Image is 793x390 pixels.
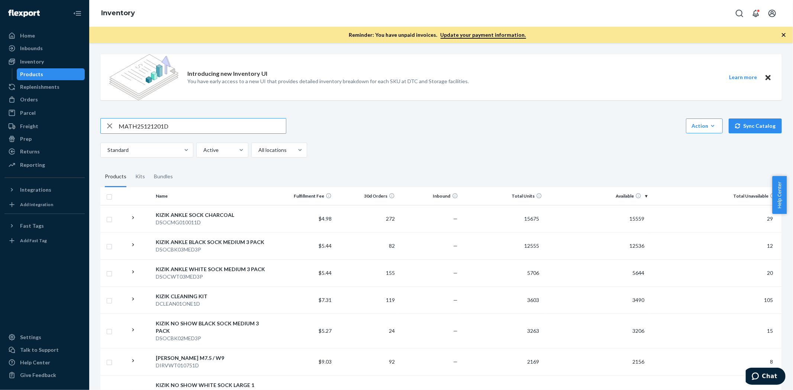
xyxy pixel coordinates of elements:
th: Available [545,187,650,205]
a: Add Fast Tag [4,235,85,247]
span: 3603 [524,297,542,303]
div: KIZIK CLEANING KIT [156,293,268,300]
span: 3206 [629,328,647,334]
a: Freight [4,120,85,132]
th: 30d Orders [335,187,398,205]
span: 12536 [626,243,647,249]
a: Prep [4,133,85,145]
a: Returns [4,146,85,157]
button: Sync Catalog [729,118,782,133]
a: Replenishments [4,81,85,93]
button: Integrations [4,184,85,196]
a: Products [17,68,85,80]
p: You have early access to a new UI that provides detailed inventory breakdown for each SKU at DTC ... [187,78,469,85]
span: $7.31 [319,297,332,303]
button: Fast Tags [4,220,85,232]
button: Give Feedback [4,369,85,381]
a: Inbounds [4,42,85,54]
img: Flexport logo [8,10,40,17]
div: Add Fast Tag [20,237,47,244]
span: — [454,328,458,334]
span: 105 [761,297,776,303]
button: Close [763,73,773,82]
div: Parcel [20,109,36,117]
button: Close Navigation [70,6,85,21]
button: Open Search Box [732,6,747,21]
button: Open account menu [765,6,780,21]
img: new-reports-banner-icon.82668bd98b6a51aee86340f2a7b77ae3.png [109,54,178,100]
th: Fulfillment Fee [271,187,335,205]
p: Reminder: You have unpaid invoices. [349,31,526,39]
div: KIZIK ANKLE BLACK SOCK MEDIUM 3 PACK [156,238,268,246]
div: Give Feedback [20,371,56,379]
button: Action [686,118,723,133]
span: $5.27 [319,328,332,334]
div: DSOCMG010011D [156,219,268,226]
th: Name [153,187,271,205]
div: Talk to Support [20,346,59,354]
span: 12 [764,243,776,249]
span: $4.98 [319,215,332,222]
div: Returns [20,148,40,155]
a: Add Integration [4,199,85,211]
td: 155 [335,259,398,286]
div: Inbounds [20,45,43,52]
span: 5706 [524,270,542,276]
div: Action [692,122,717,130]
div: KIZIK NO SHOW BLACK SOCK MEDIUM 3 PACK [156,320,268,335]
div: DIRVWT010751D [156,362,268,369]
button: Learn more [725,73,762,82]
div: DSOCBK03MED3P [156,246,268,253]
span: 2156 [629,358,647,365]
span: 5644 [629,270,647,276]
span: — [454,270,458,276]
span: $5.44 [319,243,332,249]
div: Integrations [20,186,51,194]
a: Home [4,30,85,42]
span: $5.44 [319,270,332,276]
span: — [454,297,458,303]
a: Inventory [101,9,135,17]
span: $9.03 [319,358,332,365]
span: 29 [764,215,776,222]
ol: breadcrumbs [95,3,141,24]
td: 119 [335,286,398,313]
div: DSOCWT03MED3P [156,273,268,280]
div: Replenishments [20,83,59,91]
th: Inbound [398,187,461,205]
td: 272 [335,205,398,232]
div: DCLEAN01ONE1D [156,300,268,308]
div: [PERSON_NAME] M7.5 / W9 [156,354,268,362]
a: Parcel [4,107,85,119]
span: 8 [767,358,776,365]
span: 15559 [626,215,647,222]
button: Help Center [772,176,787,214]
div: Reporting [20,161,45,169]
span: 15 [764,328,776,334]
a: Update your payment information. [441,32,526,39]
div: KIZIK ANKLE SOCK CHARCOAL [156,211,268,219]
div: DSOCBK02MED3P [156,335,268,342]
button: Open notifications [748,6,763,21]
span: — [454,358,458,365]
div: Products [20,71,43,78]
input: Search inventory by name or sku [119,118,286,133]
button: Talk to Support [4,344,85,356]
div: Products [105,166,126,187]
a: Settings [4,331,85,343]
span: 3490 [629,297,647,303]
div: Help Center [20,359,50,366]
a: Reporting [4,159,85,171]
div: Prep [20,135,32,143]
td: 24 [335,313,398,348]
div: Freight [20,123,38,130]
th: Total Units [461,187,545,205]
span: 3263 [524,328,542,334]
div: KIZIK ANKLE WHITE SOCK MEDIUM 3 PACK [156,266,268,273]
a: Inventory [4,56,85,68]
a: Help Center [4,357,85,368]
span: — [454,243,458,249]
div: Inventory [20,58,44,65]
